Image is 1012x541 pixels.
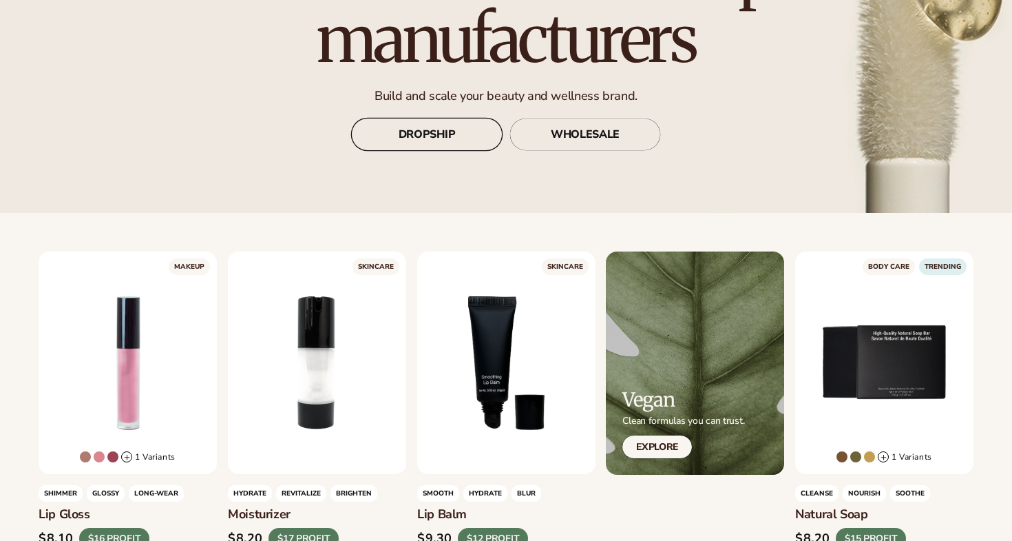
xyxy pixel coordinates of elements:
span: BRIGHTEN [330,486,377,502]
span: Cleanse [795,486,839,502]
span: REVITALIZE [276,486,326,502]
span: BLUR [512,486,541,502]
span: LONG-WEAR [129,486,184,502]
span: SMOOTH [417,486,459,502]
span: HYDRATE [228,486,272,502]
span: HYDRATE [463,486,507,502]
a: WHOLESALE [509,118,661,151]
span: GLOSSY [87,486,125,502]
h3: Lip Balm [417,508,595,523]
h2: Vegan [622,389,744,411]
h3: Lip Gloss [39,508,217,523]
span: SOOTHE [890,486,930,502]
p: Clean formulas you can trust. [622,415,744,427]
a: DROPSHIP [351,118,503,151]
a: Explore [622,436,692,458]
span: Shimmer [39,486,83,502]
span: NOURISH [843,486,886,502]
h3: Natural Soap [795,508,973,523]
p: Build and scale your beauty and wellness brand. [200,88,812,104]
h3: Moisturizer [228,508,406,523]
